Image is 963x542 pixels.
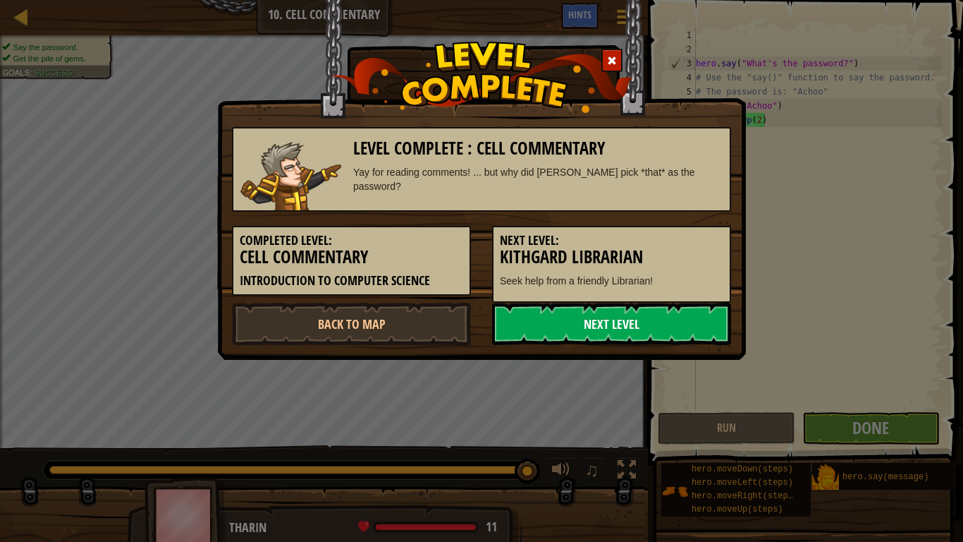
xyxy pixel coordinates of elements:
[492,303,731,345] a: Next Level
[331,42,633,113] img: level_complete.png
[353,139,723,158] h3: Level Complete : Cell Commentary
[240,142,342,210] img: knight.png
[500,234,723,248] h5: Next Level:
[353,165,723,193] div: Yay for reading comments! ... but why did [PERSON_NAME] pick *that* as the password?
[240,274,463,288] h5: Introduction to Computer Science
[240,234,463,248] h5: Completed Level:
[232,303,471,345] a: Back to Map
[240,248,463,267] h3: Cell Commentary
[500,274,723,288] p: Seek help from a friendly Librarian!
[500,248,723,267] h3: Kithgard Librarian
